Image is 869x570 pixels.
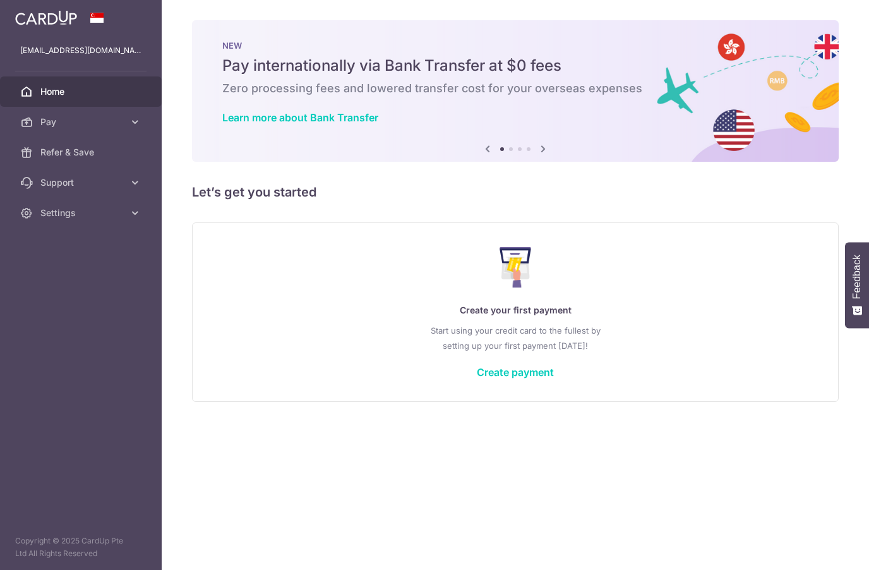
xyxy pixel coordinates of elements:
img: Bank transfer banner [192,20,839,162]
a: Create payment [477,366,554,379]
img: CardUp [15,10,77,25]
h6: Zero processing fees and lowered transfer cost for your overseas expenses [222,81,808,96]
span: Support [40,176,124,189]
span: Refer & Save [40,146,124,159]
a: Learn more about Bank Transfer [222,111,378,124]
span: Settings [40,207,124,219]
span: Home [40,85,124,98]
button: Feedback - Show survey [845,242,869,328]
h5: Pay internationally via Bank Transfer at $0 fees [222,56,808,76]
p: Create your first payment [218,303,813,318]
span: Feedback [851,255,863,299]
iframe: Opens a widget where you can find more information [788,532,856,564]
span: Pay [40,116,124,128]
p: Start using your credit card to the fullest by setting up your first payment [DATE]! [218,323,813,353]
p: NEW [222,40,808,51]
img: Make Payment [500,247,532,288]
h5: Let’s get you started [192,182,839,202]
p: [EMAIL_ADDRESS][DOMAIN_NAME] [20,44,141,57]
